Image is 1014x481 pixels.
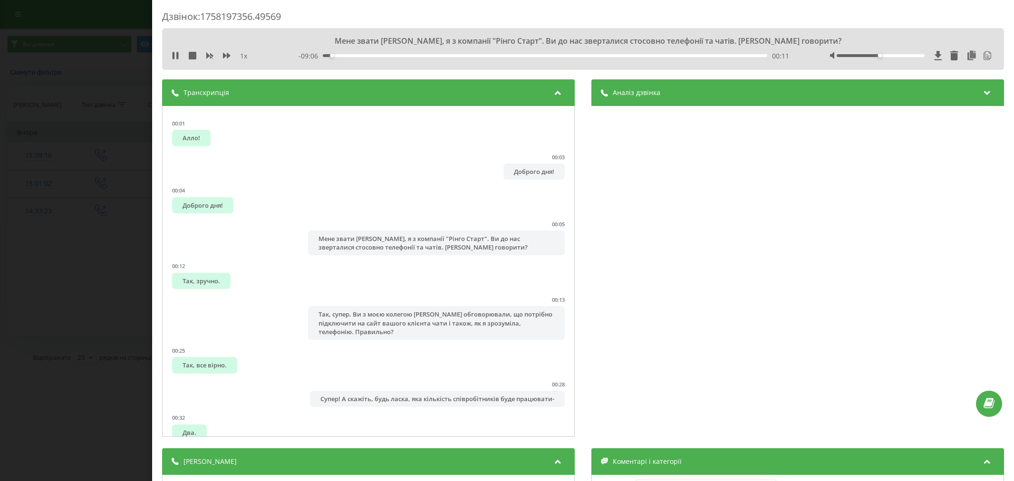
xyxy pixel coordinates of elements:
div: Accessibility label [330,54,334,58]
div: Так, все вірно. [172,357,237,373]
div: Супер! А скажіть, будь ласка, яка кількість співробітників буде працювати- [310,391,565,407]
div: 00:25 [172,347,185,354]
div: Accessibility label [878,54,882,58]
div: 00:03 [552,154,565,161]
div: Мене звати [PERSON_NAME], я з компанії "Рінго Старт". Ви до нас зверталися стосовно телефонії та ... [308,231,565,255]
span: Транскрипція [183,88,229,97]
span: 00:11 [772,51,789,61]
div: 00:13 [552,296,565,303]
div: 00:05 [552,221,565,228]
span: Коментарі і категорії [613,457,682,466]
div: Дзвінок : 1758197356.49569 [162,10,1004,29]
span: Аналіз дзвінка [613,88,660,97]
div: 00:32 [172,414,185,421]
span: 1 x [240,51,247,61]
div: Доброго дня! [172,197,233,213]
div: Мене звати [PERSON_NAME], я з компанії "Рінго Старт". Ви до нас зверталися стосовно телефонії та ... [252,36,914,46]
div: 00:01 [172,120,185,127]
div: 00:04 [172,187,185,194]
span: [PERSON_NAME] [183,457,237,466]
div: Доброго дня! [503,164,565,180]
div: Так, супер. Ви з моєю колегою [PERSON_NAME] обговорювали, що потрібно підключити на сайт вашого к... [308,306,565,340]
div: 00:12 [172,262,185,269]
div: 00:28 [552,381,565,388]
div: Так, зручно. [172,273,231,289]
span: - 09:06 [299,51,323,61]
div: Алло! [172,130,211,146]
div: Два. [172,424,207,441]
